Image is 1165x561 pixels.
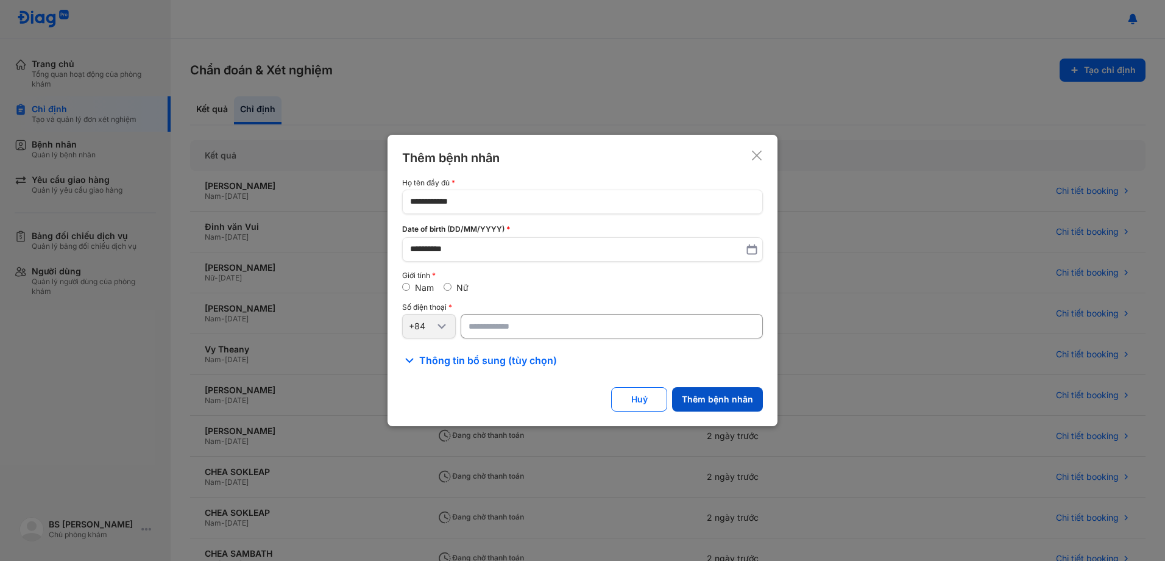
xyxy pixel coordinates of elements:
button: Thêm bệnh nhân [672,387,763,412]
button: Huỷ [611,387,667,412]
div: Date of birth (DD/MM/YYYY) [402,224,763,235]
label: Nữ [456,282,469,293]
div: +84 [409,321,434,332]
span: Thông tin bổ sung (tùy chọn) [419,353,557,368]
label: Nam [415,282,434,293]
div: Giới tính [402,271,763,280]
div: Họ tên đầy đủ [402,179,763,187]
div: Số điện thoại [402,303,763,312]
div: Thêm bệnh nhân [402,149,500,166]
